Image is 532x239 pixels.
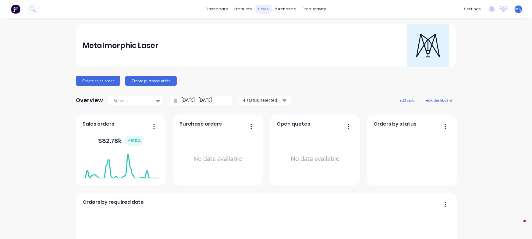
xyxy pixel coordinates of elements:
div: sales [255,5,272,14]
div: purchasing [272,5,300,14]
div: productivity [300,5,329,14]
div: No data available [277,130,353,188]
button: Create purchase order [125,76,177,86]
span: Orders by status [374,120,417,128]
span: Open quotes [277,120,310,128]
div: $ 82.78k [98,136,143,146]
button: edit dashboard [422,96,456,104]
span: Sales orders [83,120,114,128]
span: MQ [516,6,522,12]
div: 4 status selected [243,97,281,103]
div: products [232,5,255,14]
div: No data available [180,130,256,188]
a: dashboard [203,5,232,14]
button: add card [395,96,418,104]
button: 4 status selected [239,96,291,105]
div: + 100 % [125,136,143,146]
img: Factory [11,5,20,14]
div: Overview [76,94,103,106]
span: Purchase orders [180,120,222,128]
button: Create sales order [76,76,120,86]
div: Metalmorphic Laser [83,40,159,52]
iframe: Intercom live chat [511,218,526,233]
div: settings [461,5,484,14]
img: Metalmorphic Laser [407,24,449,67]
